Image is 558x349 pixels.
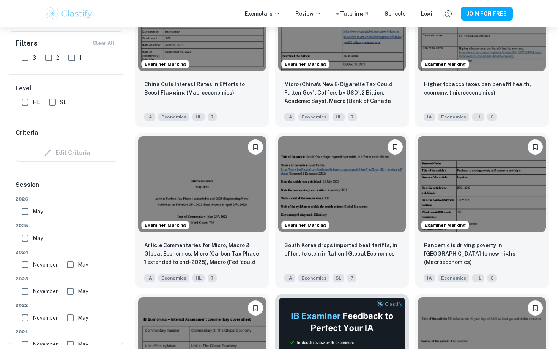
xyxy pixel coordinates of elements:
span: 6 [487,113,497,121]
span: HL [192,113,205,121]
span: Examiner Marking [282,61,329,68]
img: Clastify logo [45,6,93,21]
span: November [33,261,58,269]
button: JOIN FOR FREE [461,7,513,21]
span: 2023 [16,275,117,282]
a: Examiner MarkingPlease log in to bookmark exemplarsArticle Commentaries for Micro, Macro & Global... [135,133,269,288]
span: Economics [298,274,329,282]
span: IA [284,274,295,282]
div: Criteria filters are unavailable when searching by topic [16,144,117,162]
img: Economics IA example thumbnail: South Korea drops imported beef tariffs [278,136,406,232]
span: HL [472,113,484,121]
a: Examiner MarkingPlease log in to bookmark exemplars South Korea drops imported beef tariffs, in e... [275,133,409,288]
h6: Criteria [16,128,38,137]
span: Examiner Marking [142,222,189,229]
span: Examiner Marking [142,61,189,68]
span: May [78,314,88,322]
span: 2026 [16,196,117,202]
span: 7 [347,274,356,282]
span: 7 [208,274,217,282]
button: Please log in to bookmark exemplars [248,300,263,316]
h6: Session [16,180,117,196]
h6: Level [16,84,117,93]
button: Please log in to bookmark exemplars [388,139,403,155]
span: 3 [33,54,36,62]
span: IA [144,274,155,282]
span: Economics [158,274,189,282]
span: November [33,314,58,322]
button: Please log in to bookmark exemplars [248,139,263,155]
span: Economics [438,113,469,121]
span: 7 [348,113,357,121]
span: Examiner Marking [421,61,469,68]
span: 2022 [16,302,117,309]
a: Tutoring [340,9,369,18]
img: Economics IA example thumbnail: Pandemic is driving poverty in Germany t [418,136,546,232]
span: May [78,261,88,269]
button: Help and Feedback [442,7,455,20]
span: HL [472,274,484,282]
span: November [33,287,58,295]
span: 2024 [16,249,117,256]
img: Economics IA example thumbnail: Article Commentaries for Micro, Macro & [138,136,266,232]
h6: Filters [16,38,38,49]
span: 6 [487,274,497,282]
span: 2 [56,54,59,62]
span: IA [144,113,155,121]
p: Micro (China's New E-Cigarette Tax Could Fatten Gov't Coffers by USD1.2 Billion, Academic Says), ... [284,80,400,106]
span: May [33,207,43,216]
span: IA [284,113,295,121]
p: Article Commentaries for Micro, Macro & Global Economics: Micro (Carbon Tax Phase 1 extended to e... [144,241,260,267]
span: May [78,340,88,349]
span: Economics [298,113,329,121]
span: Economics [438,274,469,282]
span: HL [333,113,345,121]
span: 2025 [16,222,117,229]
p: Exemplars [245,9,280,18]
button: Please log in to bookmark exemplars [528,139,543,155]
span: 7 [208,113,217,121]
button: Please log in to bookmark exemplars [528,300,543,316]
a: Schools [385,9,406,18]
span: May [78,287,88,295]
span: Examiner Marking [282,222,329,229]
p: Higher tobacco taxes can benefit health, economy. (microeconomics) [424,80,540,97]
span: 2021 [16,328,117,335]
span: Economics [158,113,189,121]
span: HL [192,274,205,282]
span: November [33,340,58,349]
a: Login [421,9,436,18]
a: Examiner MarkingPlease log in to bookmark exemplarsPandemic is driving poverty in Germany to new ... [415,133,549,288]
p: Review [295,9,321,18]
p: China Cuts Interest Rates in Efforts to Boost Flagging (Macroeconomics) [144,80,260,97]
span: SL [333,274,344,282]
span: SL [60,98,66,106]
span: 1 [79,54,82,62]
p: Pandemic is driving poverty in Germany to new highs (Macroeconomics) [424,241,540,266]
span: IA [424,274,435,282]
span: May [33,234,43,242]
span: IA [424,113,435,121]
span: Examiner Marking [421,222,469,229]
p: South Korea drops imported beef tariffs, in effort to stem inflation | Global Economics [284,241,400,258]
span: HL [33,98,40,106]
